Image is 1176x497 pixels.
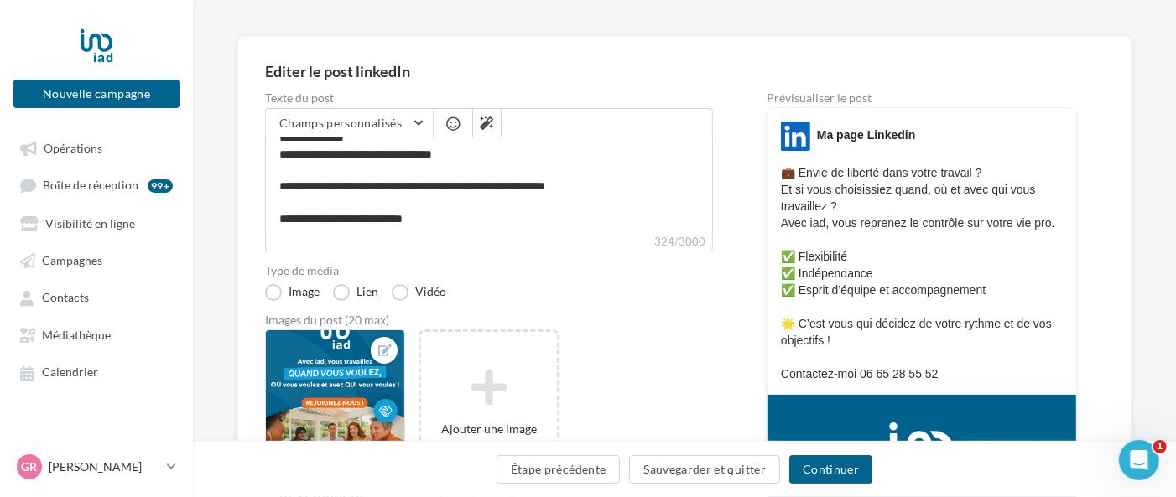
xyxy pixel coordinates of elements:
[13,451,180,483] a: Gr [PERSON_NAME]
[10,319,183,349] a: Médiathèque
[265,92,713,104] label: Texte du post
[497,455,621,484] button: Étape précédente
[1119,440,1159,480] iframe: Intercom live chat
[279,116,402,130] span: Champs personnalisés
[10,356,183,386] a: Calendrier
[10,169,183,200] a: Boîte de réception99+
[42,328,111,342] span: Médiathèque
[265,64,1104,79] div: Editer le post linkedIn
[10,132,183,163] a: Opérations
[789,455,872,484] button: Continuer
[49,458,160,475] p: [PERSON_NAME]
[43,179,138,193] span: Boîte de réception
[22,458,38,475] span: Gr
[266,109,433,137] button: Champs personnalisés
[265,314,713,326] div: Images du post (20 max)
[42,253,102,267] span: Campagnes
[629,455,780,484] button: Sauvegarder et quitter
[817,127,915,143] div: Ma page Linkedin
[265,284,320,301] label: Image
[10,208,183,238] a: Visibilité en ligne
[265,265,713,277] label: Type de média
[42,291,89,305] span: Contacts
[767,92,1077,104] div: Prévisualiser le post
[10,245,183,275] a: Campagnes
[44,141,102,155] span: Opérations
[333,284,378,301] label: Lien
[148,179,173,193] div: 99+
[265,233,713,251] label: 324/3000
[42,365,98,380] span: Calendrier
[45,216,135,230] span: Visibilité en ligne
[392,284,446,301] label: Vidéo
[781,164,1063,382] p: 💼 Envie de liberté dans votre travail ? Et si vous choisissiez quand, où et avec qui vous travail...
[10,282,183,312] a: Contacts
[1153,440,1167,453] span: 1
[13,80,180,108] button: Nouvelle campagne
